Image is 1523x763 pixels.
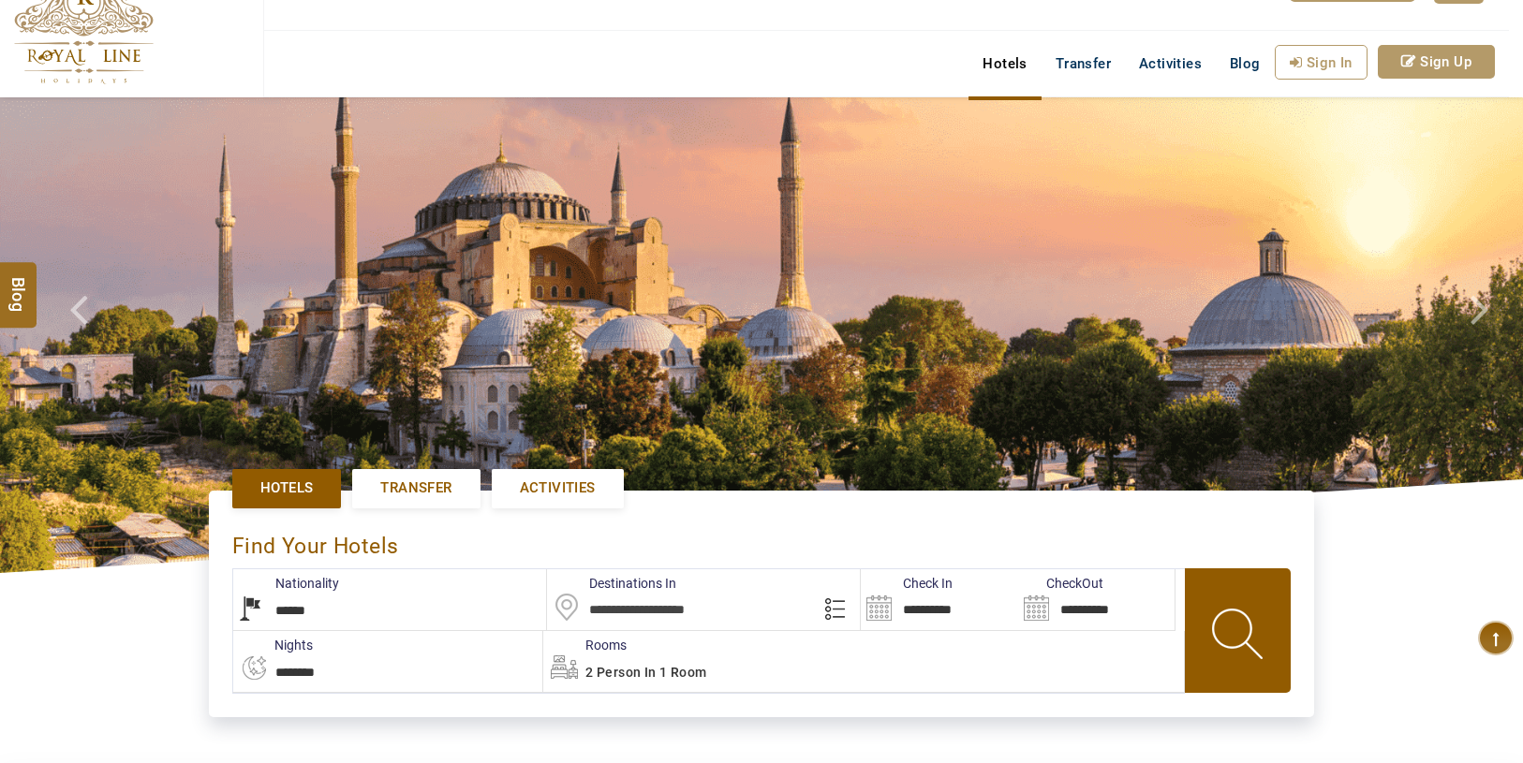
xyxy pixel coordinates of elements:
[1018,574,1103,593] label: CheckOut
[7,276,31,292] span: Blog
[352,469,480,507] a: Transfer
[380,478,451,498] span: Transfer
[1125,45,1216,82] a: Activities
[260,478,313,498] span: Hotels
[520,478,596,498] span: Activities
[1018,569,1175,630] input: Search
[861,569,1017,630] input: Search
[1042,45,1125,82] a: Transfer
[46,97,122,573] a: Check next prev
[543,636,627,654] label: Rooms
[1378,45,1495,79] a: Sign Up
[861,574,953,593] label: Check In
[1230,55,1261,72] span: Blog
[547,574,676,593] label: Destinations In
[233,574,339,593] label: Nationality
[232,469,341,507] a: Hotels
[969,45,1041,82] a: Hotels
[232,636,313,654] label: nights
[492,469,624,507] a: Activities
[1447,97,1523,573] a: Check next image
[232,514,1291,569] div: Find Your Hotels
[1216,45,1275,82] a: Blog
[585,665,706,680] span: 2 Person in 1 Room
[1275,45,1368,80] a: Sign In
